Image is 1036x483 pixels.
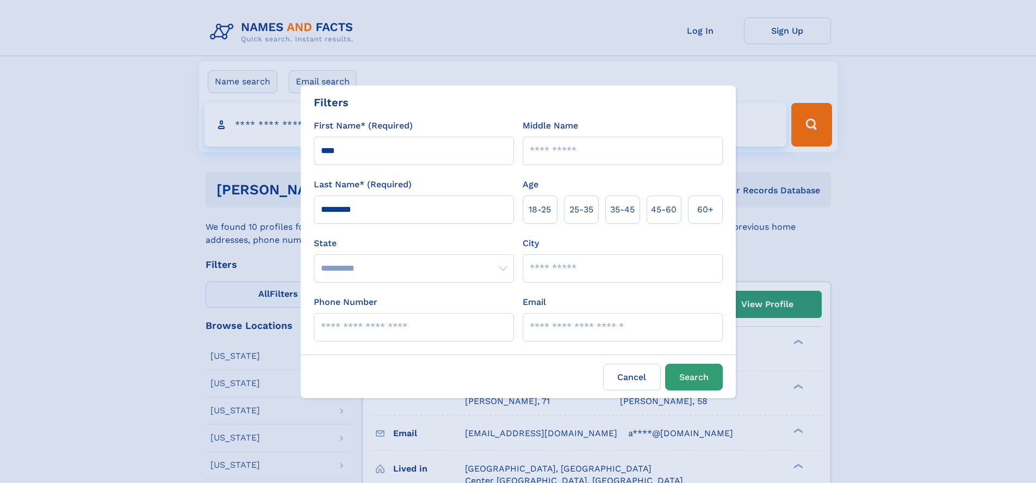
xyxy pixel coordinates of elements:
label: Last Name* (Required) [314,178,412,191]
label: Age [523,178,538,191]
label: State [314,237,514,250]
button: Search [665,364,723,390]
label: Cancel [603,364,661,390]
label: Email [523,296,546,309]
span: 45‑60 [651,203,677,216]
label: Phone Number [314,296,377,309]
label: Middle Name [523,119,578,132]
span: 25‑35 [569,203,593,216]
div: Filters [314,94,349,111]
span: 18‑25 [529,203,551,216]
label: City [523,237,539,250]
span: 35‑45 [610,203,635,216]
span: 60+ [697,203,714,216]
label: First Name* (Required) [314,119,413,132]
